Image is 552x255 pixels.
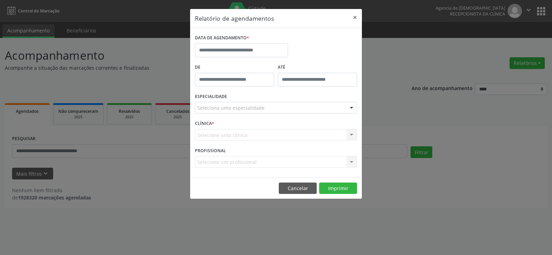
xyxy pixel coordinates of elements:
label: DATA DE AGENDAMENTO [195,33,249,43]
label: CLÍNICA [195,118,214,129]
label: ESPECIALIDADE [195,91,227,102]
label: ATÉ [278,62,357,73]
h5: Relatório de agendamentos [195,14,274,23]
span: Seleciona uma especialidade [197,104,265,111]
button: Cancelar [279,183,317,194]
button: Imprimir [319,183,357,194]
label: De [195,62,274,73]
label: PROFISSIONAL [195,145,226,156]
button: Close [348,9,362,26]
